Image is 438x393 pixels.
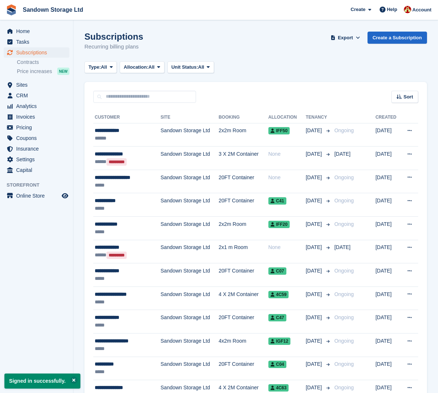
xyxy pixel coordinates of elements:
th: Allocation [268,112,306,123]
span: 4C59 [268,291,289,298]
span: Sort [403,93,413,101]
span: Home [16,26,60,36]
td: [DATE] [376,193,400,217]
span: [DATE] [306,360,323,368]
td: [DATE] [376,263,400,287]
a: menu [4,165,69,175]
span: C47 [268,314,286,321]
span: IGF12 [268,338,290,345]
td: Sandown Storage Ltd [160,147,218,170]
td: Sandown Storage Ltd [160,333,218,357]
span: Create [351,6,365,13]
span: Ongoing [334,314,354,320]
span: Ongoing [334,268,354,274]
td: [DATE] [376,240,400,263]
span: [DATE] [334,151,351,157]
td: 20FT Container [218,263,268,287]
a: menu [4,191,69,201]
span: Price increases [17,68,52,75]
img: Jessica Durrant [404,6,411,13]
span: Ongoing [334,385,354,390]
td: Sandown Storage Ltd [160,193,218,217]
span: CRM [16,90,60,101]
span: Ongoing [334,127,354,133]
p: Recurring billing plans [84,43,143,51]
a: Price increases NEW [17,67,69,75]
button: Unit Status: All [167,61,214,73]
div: None [268,150,306,158]
td: [DATE] [376,310,400,333]
div: None [268,174,306,181]
td: [DATE] [376,123,400,147]
td: 4 X 2M Container [218,286,268,310]
td: 2x2m Room [218,217,268,240]
span: Sites [16,80,60,90]
td: 20FT Container [218,310,268,333]
td: 4x2m Room [218,333,268,357]
span: Coupons [16,133,60,143]
th: Booking [218,112,268,123]
td: 2x1 m Room [218,240,268,263]
span: Insurance [16,144,60,154]
span: [DATE] [306,127,323,134]
th: Tenancy [306,112,332,123]
a: menu [4,47,69,58]
div: NEW [57,68,69,75]
span: Account [412,6,431,14]
span: All [101,64,107,71]
span: All [148,64,155,71]
span: [DATE] [306,150,323,158]
td: 2x2m Room [218,123,268,147]
span: IFF20 [268,221,290,228]
a: menu [4,112,69,122]
a: menu [4,122,69,133]
span: [DATE] [334,244,351,250]
h1: Subscriptions [84,32,143,42]
span: [DATE] [306,197,323,205]
button: Type: All [84,61,117,73]
span: Subscriptions [16,47,60,58]
span: [DATE] [306,291,323,298]
td: Sandown Storage Ltd [160,263,218,287]
span: Pricing [16,122,60,133]
span: 4C63 [268,384,289,392]
span: Ongoing [334,338,354,344]
a: Create a Subscription [368,32,427,44]
a: menu [4,101,69,111]
td: 20FT Container [218,357,268,380]
button: Export [329,32,362,44]
span: Online Store [16,191,60,201]
a: menu [4,37,69,47]
span: [DATE] [306,314,323,321]
a: menu [4,144,69,154]
span: [DATE] [306,384,323,392]
span: Allocation: [124,64,148,71]
td: Sandown Storage Ltd [160,123,218,147]
a: menu [4,80,69,90]
span: Settings [16,154,60,165]
span: [DATE] [306,337,323,345]
td: Sandown Storage Ltd [160,240,218,263]
span: [DATE] [306,174,323,181]
span: Invoices [16,112,60,122]
a: Sandown Storage Ltd [20,4,86,16]
td: [DATE] [376,170,400,193]
td: [DATE] [376,217,400,240]
span: [DATE] [306,267,323,275]
span: Capital [16,165,60,175]
span: C04 [268,361,286,368]
span: IFF50 [268,127,290,134]
div: None [268,244,306,251]
span: Help [387,6,397,13]
th: Site [160,112,218,123]
img: stora-icon-8386f47178a22dfd0bd8f6a31ec36ba5ce8667c1dd55bd0f319d3a0aa187defe.svg [6,4,17,15]
th: Customer [93,112,160,123]
button: Allocation: All [120,61,164,73]
span: Ongoing [334,198,354,203]
td: 20FT Container [218,170,268,193]
a: menu [4,90,69,101]
span: Type: [88,64,101,71]
span: Export [338,34,353,42]
td: Sandown Storage Ltd [160,170,218,193]
span: Ongoing [334,361,354,367]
